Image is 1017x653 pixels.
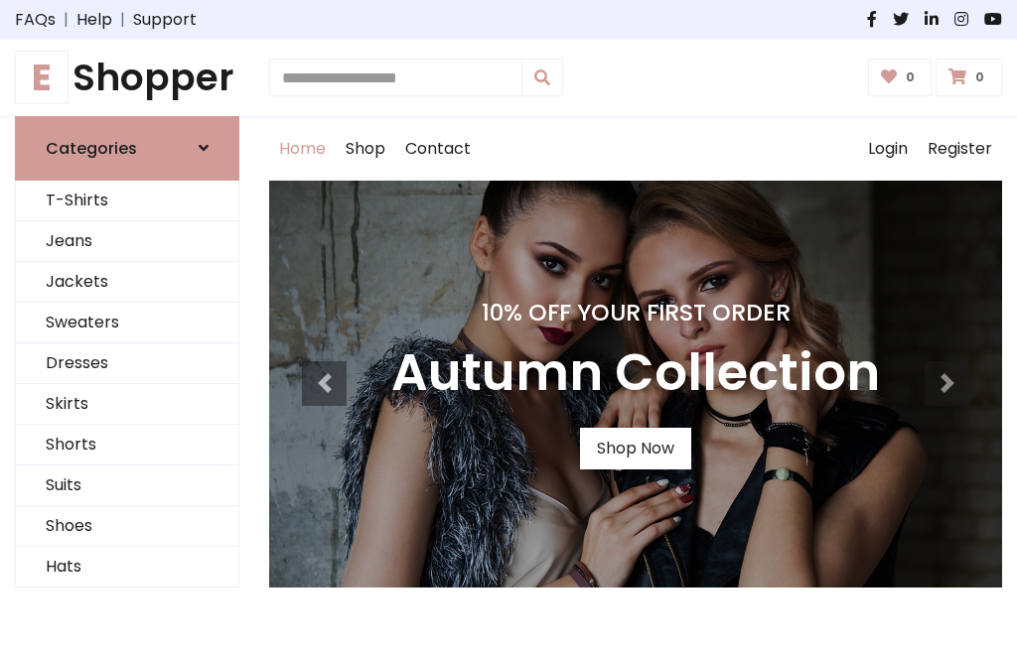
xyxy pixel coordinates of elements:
a: Shoes [16,506,238,547]
h4: 10% Off Your First Order [391,299,880,326]
a: Skirts [16,384,238,425]
a: FAQs [15,8,56,32]
a: T-Shirts [16,181,238,221]
h3: Autumn Collection [391,342,880,404]
span: 0 [901,68,920,86]
span: 0 [970,68,989,86]
span: E [15,51,69,104]
a: Dresses [16,343,238,384]
a: Home [269,117,336,181]
a: Login [858,117,918,181]
a: Jeans [16,221,238,262]
a: Shop [336,117,395,181]
h6: Categories [46,139,137,158]
a: Support [133,8,197,32]
a: EShopper [15,56,239,100]
h1: Shopper [15,56,239,100]
a: 0 [868,59,933,96]
a: 0 [936,59,1002,96]
a: Register [918,117,1002,181]
a: Shop Now [580,428,691,469]
a: Sweaters [16,303,238,343]
a: Help [76,8,112,32]
a: Contact [395,117,481,181]
a: Categories [15,116,239,181]
a: Shorts [16,425,238,465]
a: Hats [16,547,238,588]
a: Jackets [16,262,238,303]
span: | [112,8,133,32]
a: Suits [16,465,238,506]
span: | [56,8,76,32]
